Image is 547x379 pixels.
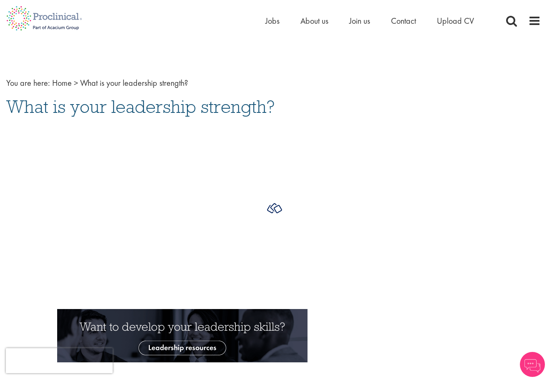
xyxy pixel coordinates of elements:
span: You are here: [6,77,50,88]
span: What is your leadership strength? [6,95,275,118]
img: Want to develop your leadership skills? [57,292,308,379]
a: Join us [349,15,370,26]
span: > [74,77,78,88]
span: What is your leadership strength? [80,77,188,88]
img: Chatbot [520,352,545,377]
a: Want to develop your leadership skills? [57,330,308,339]
a: Contact [391,15,416,26]
a: About us [300,15,328,26]
a: breadcrumb link [52,77,72,88]
a: Upload CV [437,15,474,26]
a: Jobs [265,15,280,26]
iframe: reCAPTCHA [6,348,113,373]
